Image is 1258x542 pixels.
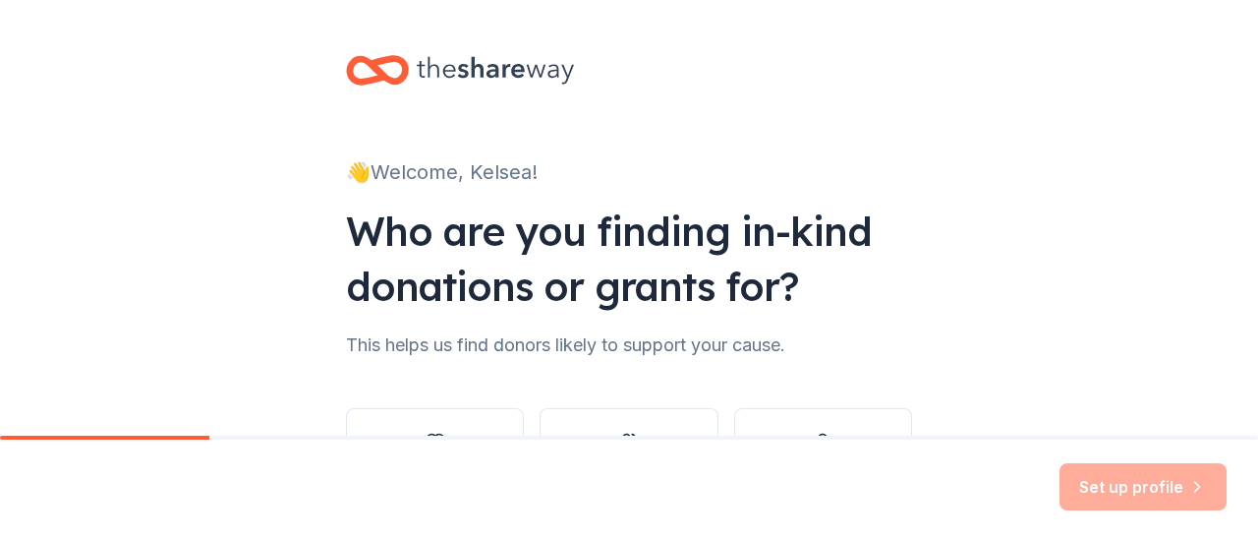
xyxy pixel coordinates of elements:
[540,408,717,503] button: Other group
[346,330,912,361] div: This helps us find donors likely to support your cause.
[346,156,912,188] div: 👋 Welcome, Kelsea!
[734,408,912,503] button: Individual
[346,204,912,314] div: Who are you finding in-kind donations or grants for?
[346,408,524,503] button: Nonprofit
